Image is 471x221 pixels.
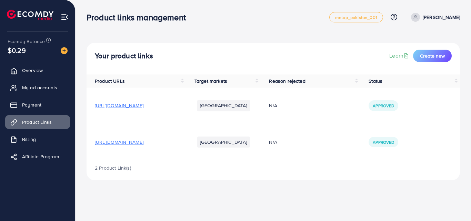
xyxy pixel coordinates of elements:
a: Payment [5,98,70,112]
a: Billing [5,132,70,146]
span: Product URLs [95,78,125,84]
a: My ad accounts [5,81,70,94]
iframe: Chat [442,190,466,216]
img: logo [7,10,53,20]
span: Product Links [22,119,52,125]
span: Payment [22,101,41,108]
span: [URL][DOMAIN_NAME] [95,139,143,145]
span: Affiliate Program [22,153,59,160]
li: [GEOGRAPHIC_DATA] [197,100,250,111]
span: Create new [420,52,445,59]
a: Learn [389,52,410,60]
a: Affiliate Program [5,150,70,163]
img: menu [61,13,69,21]
span: My ad accounts [22,84,57,91]
span: N/A [269,102,277,109]
span: $0.29 [8,45,26,55]
span: Approved [373,103,394,109]
li: [GEOGRAPHIC_DATA] [197,137,250,148]
a: [PERSON_NAME] [408,13,460,22]
p: [PERSON_NAME] [423,13,460,21]
h3: Product links management [87,12,191,22]
span: Reason rejected [269,78,305,84]
a: Overview [5,63,70,77]
span: metap_pakistan_001 [335,15,377,20]
span: Status [369,78,382,84]
span: [URL][DOMAIN_NAME] [95,102,143,109]
a: metap_pakistan_001 [329,12,383,22]
img: image [61,47,68,54]
span: 2 Product Link(s) [95,164,131,171]
span: Ecomdy Balance [8,38,45,45]
span: Approved [373,139,394,145]
span: Billing [22,136,36,143]
span: Target markets [194,78,227,84]
span: Overview [22,67,43,74]
span: N/A [269,139,277,145]
a: Product Links [5,115,70,129]
h4: Your product links [95,52,153,60]
button: Create new [413,50,452,62]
